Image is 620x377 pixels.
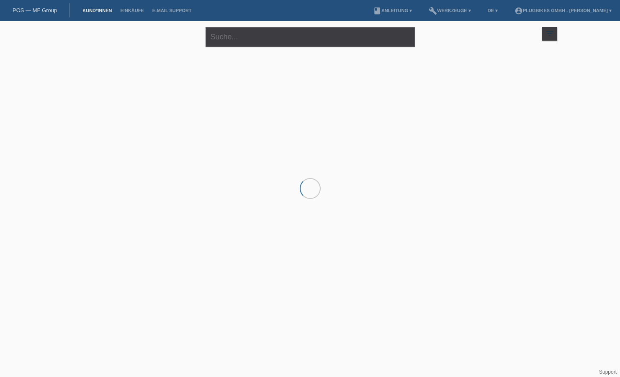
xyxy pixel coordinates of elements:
a: account_circlePlugBikes GmbH - [PERSON_NAME] ▾ [510,8,616,13]
a: Kund*innen [78,8,116,13]
i: book [373,7,381,15]
a: Einkäufe [116,8,148,13]
a: E-Mail Support [148,8,196,13]
i: account_circle [515,7,523,15]
i: filter_list [545,29,554,38]
a: DE ▾ [484,8,502,13]
a: buildWerkzeuge ▾ [424,8,475,13]
a: bookAnleitung ▾ [369,8,416,13]
a: POS — MF Group [13,7,57,13]
input: Suche... [206,27,415,47]
a: Support [599,369,617,375]
i: build [429,7,437,15]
